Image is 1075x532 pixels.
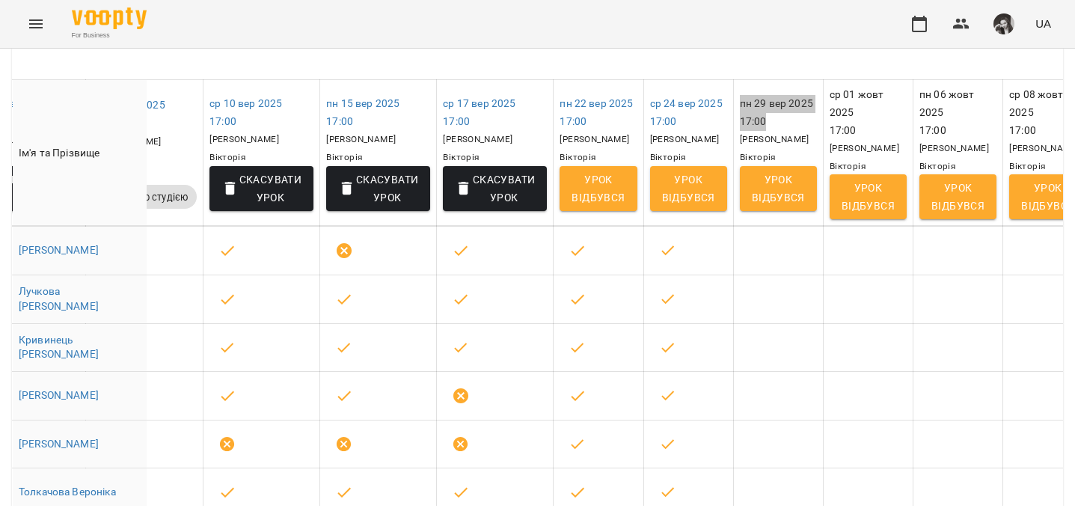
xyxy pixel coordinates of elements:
button: Урок відбувся [560,166,637,211]
span: [PERSON_NAME] Вікторія [443,134,512,162]
button: Урок відбувся [830,174,907,219]
span: [PERSON_NAME] Вікторія [740,134,809,162]
span: Урок відбувся [931,179,984,215]
span: [PERSON_NAME] Вікторія [919,143,989,171]
span: Скасувати Урок [455,171,535,207]
th: ср 01 жовт 2025 17:00 [823,80,913,226]
img: 0dd478c4912f2f2e7b05d6c829fd2aac.png [993,13,1014,34]
span: Урок відбувся [1021,179,1074,215]
span: Урок відбувся [842,179,895,215]
span: Урок відбувся [752,171,805,207]
div: Ім'я та Прізвище [19,144,141,162]
a: пн 15 вер 202517:00 [326,97,399,127]
button: Menu [18,6,54,42]
button: Скасувати Урок [326,166,430,211]
button: Скасувати Урок [443,166,547,211]
span: UA [1035,16,1051,31]
span: [PERSON_NAME] Вікторія [830,143,899,171]
span: [PERSON_NAME] Вікторія [326,134,396,162]
span: Скасувати Урок [338,171,418,207]
a: пн 22 вер 202517:00 [560,97,633,127]
th: пн 06 жовт 2025 17:00 [913,80,1003,226]
a: Кривинець [PERSON_NAME] [19,334,99,361]
button: Урок відбувся [919,174,996,219]
a: Лучкова [PERSON_NAME] [19,285,99,312]
span: Урок відбувся [572,171,625,207]
button: UA [1029,10,1057,37]
span: For Business [72,31,147,40]
a: [PERSON_NAME] [19,389,99,401]
button: Скасувати Урок [209,166,313,211]
a: ср 10 вер 202517:00 [209,97,282,127]
th: пн 29 вер 2025 17:00 [733,80,823,226]
a: ср 24 вер 202517:00 [650,97,723,127]
span: Скасувати Урок [221,171,301,207]
span: [PERSON_NAME] Вікторія [560,134,629,162]
span: Урок відбувся [662,171,715,207]
span: [PERSON_NAME] Вікторія [650,134,720,162]
img: Voopty Logo [72,7,147,29]
a: ср 17 вер 202517:00 [443,97,515,127]
a: [PERSON_NAME] [19,438,99,450]
span: [PERSON_NAME] Вікторія [209,134,279,162]
a: [PERSON_NAME] [19,244,99,256]
a: Толкачова Вероніка [19,486,116,498]
button: Урок відбувся [650,166,727,211]
button: Урок відбувся [740,166,817,211]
